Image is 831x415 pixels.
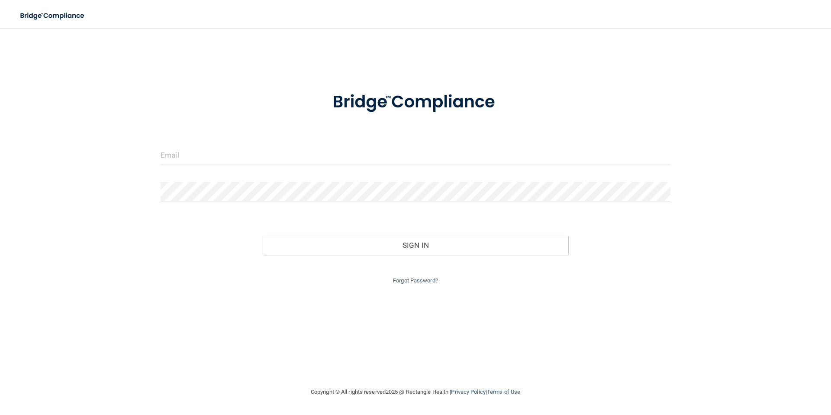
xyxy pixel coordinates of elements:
a: Privacy Policy [451,389,485,395]
a: Forgot Password? [393,277,438,284]
img: bridge_compliance_login_screen.278c3ca4.svg [315,80,516,125]
div: Copyright © All rights reserved 2025 @ Rectangle Health | | [258,378,573,406]
img: bridge_compliance_login_screen.278c3ca4.svg [13,7,93,25]
input: Email [161,146,670,165]
button: Sign In [263,236,569,255]
a: Terms of Use [487,389,520,395]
